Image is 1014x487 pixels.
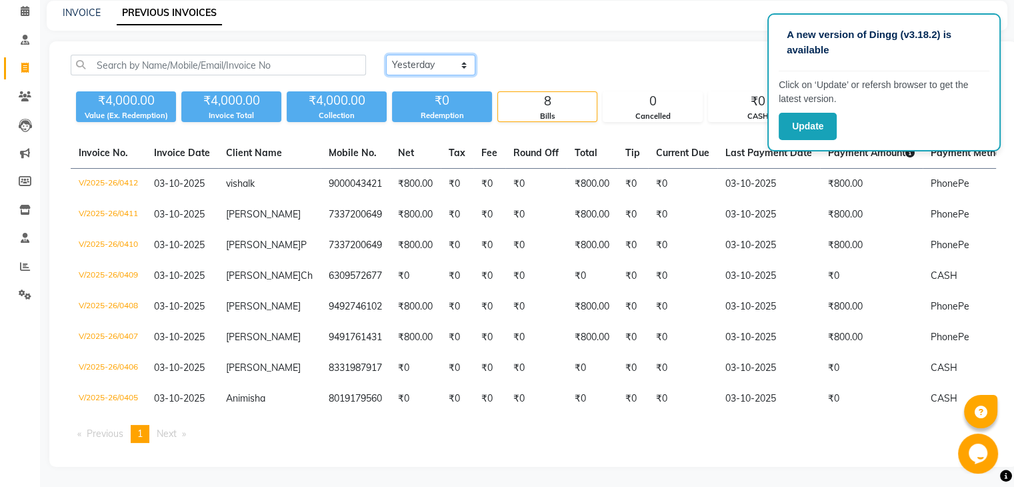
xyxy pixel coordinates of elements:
[441,230,473,261] td: ₹0
[473,292,505,322] td: ₹0
[931,177,969,189] span: PhonePe
[71,292,146,322] td: V/2025-26/0408
[392,91,492,110] div: ₹0
[154,270,205,282] span: 03-10-2025
[321,199,390,230] td: 7337200649
[79,147,128,159] span: Invoice No.
[648,230,717,261] td: ₹0
[617,353,648,384] td: ₹0
[301,270,313,282] span: Ch
[287,91,387,110] div: ₹4,000.00
[441,261,473,292] td: ₹0
[329,147,377,159] span: Mobile No.
[603,92,702,111] div: 0
[154,300,205,312] span: 03-10-2025
[473,230,505,261] td: ₹0
[648,261,717,292] td: ₹0
[473,261,505,292] td: ₹0
[473,169,505,200] td: ₹0
[779,78,989,106] p: Click on ‘Update’ or refersh browser to get the latest version.
[717,261,820,292] td: 03-10-2025
[390,199,441,230] td: ₹800.00
[648,353,717,384] td: ₹0
[390,230,441,261] td: ₹800.00
[71,261,146,292] td: V/2025-26/0409
[154,331,205,343] span: 03-10-2025
[567,230,617,261] td: ₹800.00
[117,1,222,25] a: PREVIOUS INVOICES
[931,362,957,374] span: CASH
[71,55,366,75] input: Search by Name/Mobile/Email/Invoice No
[709,111,807,122] div: CASH
[787,27,981,57] p: A new version of Dingg (v3.18.2) is available
[656,147,709,159] span: Current Due
[498,92,597,111] div: 8
[154,362,205,374] span: 03-10-2025
[287,110,387,121] div: Collection
[617,384,648,414] td: ₹0
[717,292,820,322] td: 03-10-2025
[226,362,301,374] span: [PERSON_NAME]
[828,147,915,159] span: Payment Amount
[441,292,473,322] td: ₹0
[154,208,205,220] span: 03-10-2025
[301,239,307,251] span: P
[567,384,617,414] td: ₹0
[390,169,441,200] td: ₹800.00
[473,322,505,353] td: ₹0
[648,322,717,353] td: ₹0
[154,239,205,251] span: 03-10-2025
[441,384,473,414] td: ₹0
[71,425,996,443] nav: Pagination
[820,384,923,414] td: ₹0
[820,169,923,200] td: ₹800.00
[617,322,648,353] td: ₹0
[226,300,301,312] span: [PERSON_NAME]
[567,261,617,292] td: ₹0
[717,230,820,261] td: 03-10-2025
[567,199,617,230] td: ₹800.00
[617,230,648,261] td: ₹0
[505,169,567,200] td: ₹0
[617,261,648,292] td: ₹0
[71,199,146,230] td: V/2025-26/0411
[717,199,820,230] td: 03-10-2025
[931,392,957,404] span: CASH
[820,199,923,230] td: ₹800.00
[505,384,567,414] td: ₹0
[250,177,255,189] span: k
[481,147,497,159] span: Fee
[226,208,301,220] span: [PERSON_NAME]
[321,292,390,322] td: 9492746102
[717,353,820,384] td: 03-10-2025
[390,322,441,353] td: ₹800.00
[390,384,441,414] td: ₹0
[648,169,717,200] td: ₹0
[505,322,567,353] td: ₹0
[321,322,390,353] td: 9491761431
[154,392,205,404] span: 03-10-2025
[717,322,820,353] td: 03-10-2025
[505,261,567,292] td: ₹0
[567,353,617,384] td: ₹0
[71,353,146,384] td: V/2025-26/0406
[820,322,923,353] td: ₹800.00
[390,292,441,322] td: ₹800.00
[513,147,559,159] span: Round Off
[505,230,567,261] td: ₹0
[449,147,465,159] span: Tax
[71,169,146,200] td: V/2025-26/0412
[321,384,390,414] td: 8019179560
[931,331,969,343] span: PhonePe
[473,384,505,414] td: ₹0
[931,270,957,282] span: CASH
[226,147,282,159] span: Client Name
[717,169,820,200] td: 03-10-2025
[567,292,617,322] td: ₹800.00
[820,292,923,322] td: ₹800.00
[498,111,597,122] div: Bills
[567,169,617,200] td: ₹800.00
[717,384,820,414] td: 03-10-2025
[441,322,473,353] td: ₹0
[473,199,505,230] td: ₹0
